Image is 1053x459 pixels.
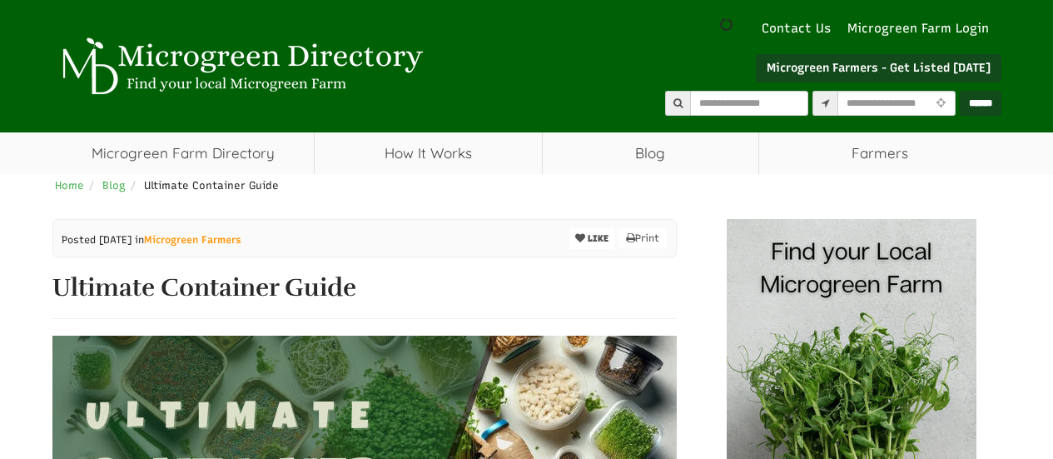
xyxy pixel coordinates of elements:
h1: Ultimate Container Guide [52,274,677,302]
span: [DATE] [99,234,132,246]
span: Ultimate Container Guide [144,179,279,192]
span: in [135,232,241,247]
span: LIKE [585,233,608,244]
button: LIKE [569,228,614,249]
span: Posted [62,234,96,246]
img: Microgreen Directory [52,37,427,96]
a: Blog [543,132,758,174]
a: Microgreen Farmers [144,234,241,246]
span: Farmers [759,132,1001,174]
a: Microgreen Farm Directory [52,132,315,174]
a: How It Works [315,132,542,174]
a: Print [618,228,667,248]
a: Microgreen Farm Login [847,20,997,37]
a: Microgreen Farmers - Get Listed [DATE] [756,54,1001,82]
a: Home [55,179,84,192]
a: Blog [102,179,126,192]
a: Contact Us [753,20,839,37]
i: Use Current Location [932,98,950,109]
